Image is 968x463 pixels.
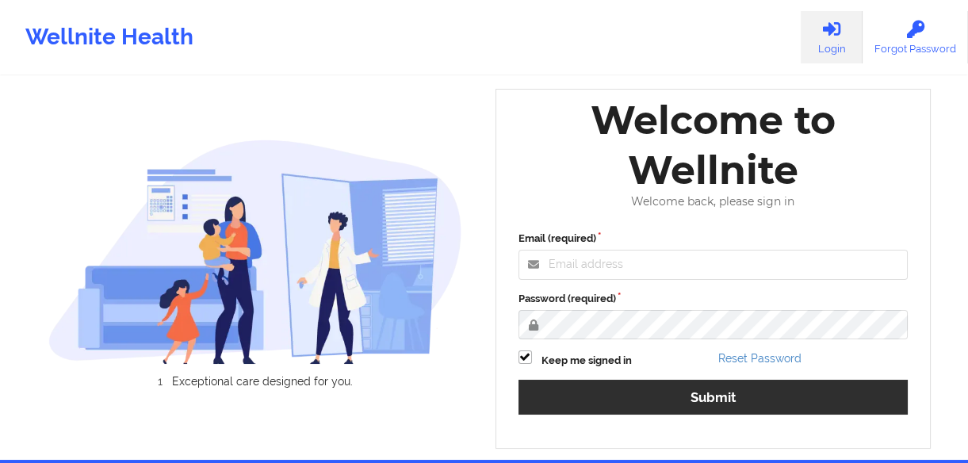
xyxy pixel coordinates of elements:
label: Keep me signed in [541,353,632,369]
input: Email address [518,250,909,280]
li: Exceptional care designed for you. [63,375,462,388]
a: Login [801,11,863,63]
div: Welcome back, please sign in [507,195,920,209]
button: Submit [518,380,909,414]
a: Reset Password [718,352,802,365]
label: Password (required) [518,291,909,307]
img: wellnite-auth-hero_200.c722682e.png [48,139,462,364]
div: Welcome to Wellnite [507,95,920,195]
label: Email (required) [518,231,909,247]
a: Forgot Password [863,11,968,63]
